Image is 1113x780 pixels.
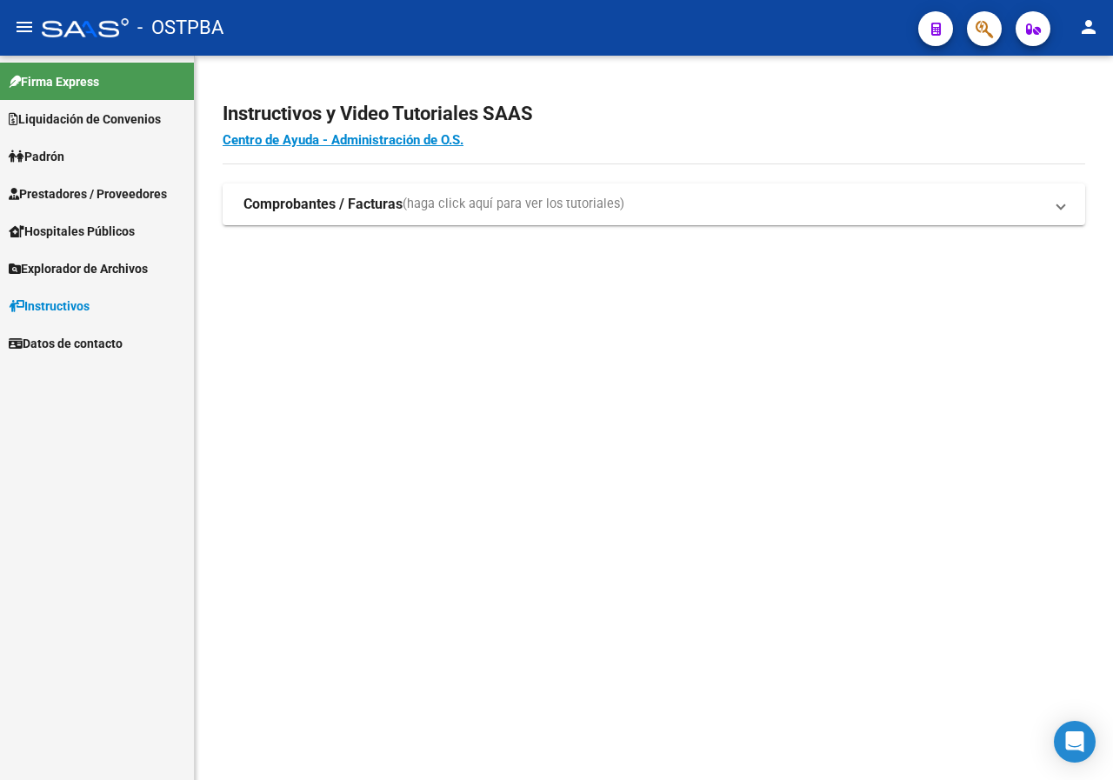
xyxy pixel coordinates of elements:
span: Firma Express [9,72,99,91]
div: Open Intercom Messenger [1054,721,1096,763]
span: Liquidación de Convenios [9,110,161,129]
span: Instructivos [9,297,90,316]
mat-expansion-panel-header: Comprobantes / Facturas(haga click aquí para ver los tutoriales) [223,183,1085,225]
span: Explorador de Archivos [9,259,148,278]
span: Datos de contacto [9,334,123,353]
mat-icon: person [1078,17,1099,37]
span: - OSTPBA [137,9,223,47]
span: Padrón [9,147,64,166]
mat-icon: menu [14,17,35,37]
span: (haga click aquí para ver los tutoriales) [403,195,624,214]
strong: Comprobantes / Facturas [243,195,403,214]
h2: Instructivos y Video Tutoriales SAAS [223,97,1085,130]
span: Hospitales Públicos [9,222,135,241]
span: Prestadores / Proveedores [9,184,167,203]
a: Centro de Ayuda - Administración de O.S. [223,132,463,148]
